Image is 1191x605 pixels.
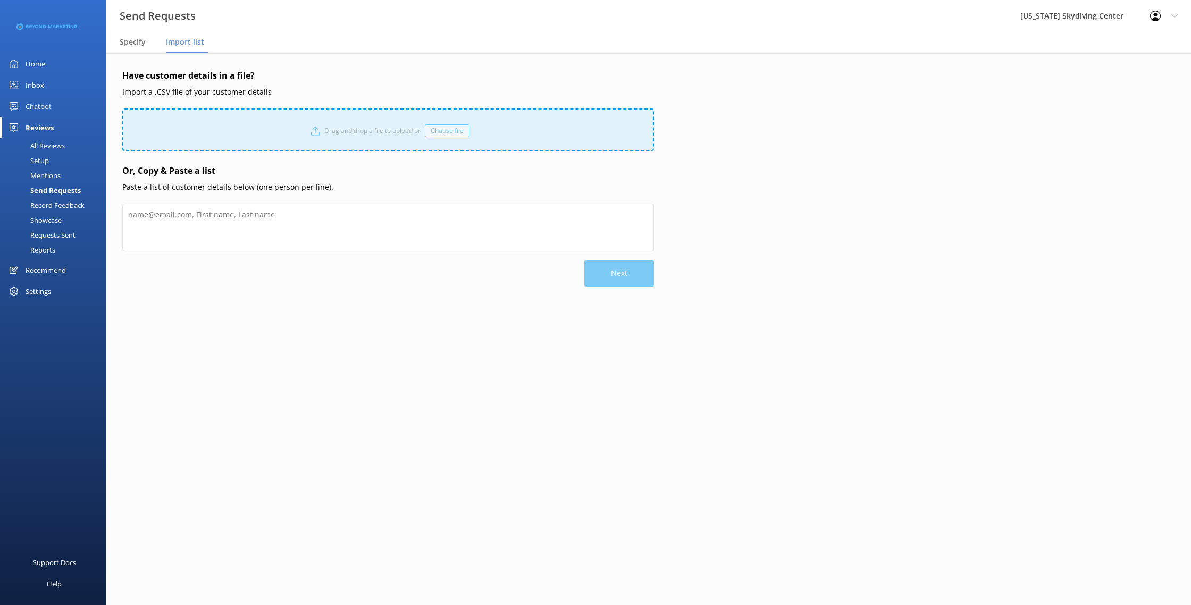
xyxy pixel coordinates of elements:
[6,198,106,213] a: Record Feedback
[16,18,77,36] img: 3-1676954853.png
[122,86,654,98] p: Import a .CSV file of your customer details
[6,213,62,228] div: Showcase
[166,37,204,47] span: Import list
[33,552,76,573] div: Support Docs
[6,183,81,198] div: Send Requests
[6,198,85,213] div: Record Feedback
[6,242,106,257] a: Reports
[120,7,196,24] h3: Send Requests
[26,74,44,96] div: Inbox
[6,168,61,183] div: Mentions
[6,138,106,153] a: All Reviews
[6,228,76,242] div: Requests Sent
[6,153,106,168] a: Setup
[26,259,66,281] div: Recommend
[6,213,106,228] a: Showcase
[6,242,55,257] div: Reports
[122,69,654,83] h4: Have customer details in a file?
[6,153,49,168] div: Setup
[6,228,106,242] a: Requests Sent
[26,53,45,74] div: Home
[425,124,469,137] div: Choose file
[120,37,146,47] span: Specify
[6,183,106,198] a: Send Requests
[26,117,54,138] div: Reviews
[122,181,654,193] p: Paste a list of customer details below (one person per line).
[320,125,425,136] p: Drag and drop a file to upload or
[26,281,51,302] div: Settings
[122,164,654,178] h4: Or, Copy & Paste a list
[6,168,106,183] a: Mentions
[47,573,62,594] div: Help
[6,138,65,153] div: All Reviews
[26,96,52,117] div: Chatbot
